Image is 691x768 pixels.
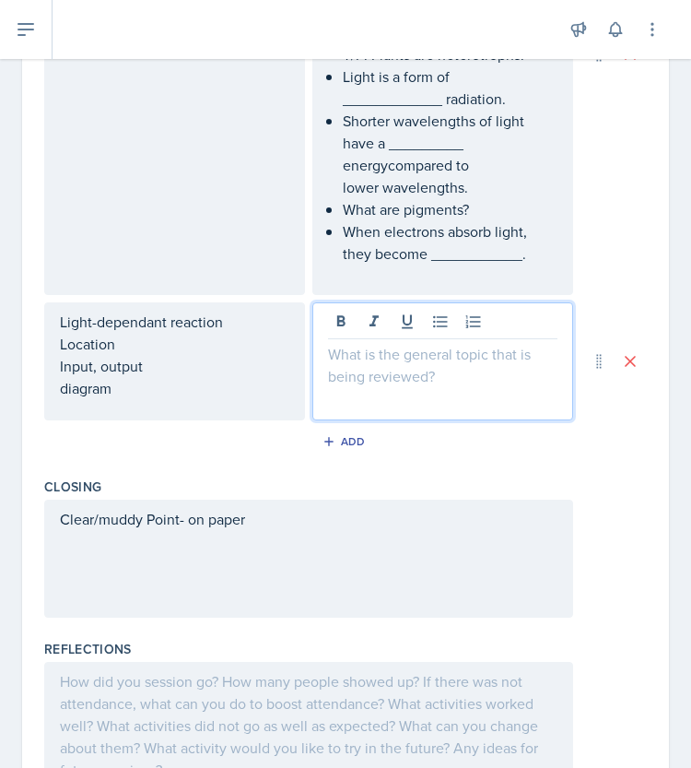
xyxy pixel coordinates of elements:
p: Light-dependant reaction [60,311,289,333]
p: Input, output [60,355,289,377]
p: Shorter wavelengths of light have a _________ energycompared to lower wavelengths.​ [343,110,557,198]
button: Add [316,428,376,455]
p: What are pigments?​ [343,198,557,220]
p: When electrons absorb light, they become ___________. [343,220,557,265]
p: Location [60,333,289,355]
p: Light is a form of ____________ radiation.​ [343,65,557,110]
div: Add [326,434,366,449]
p: Clear/muddy Point- on paper [60,508,557,530]
label: Closing [44,478,101,496]
p: diagram [60,377,289,399]
label: Reflections [44,640,132,658]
